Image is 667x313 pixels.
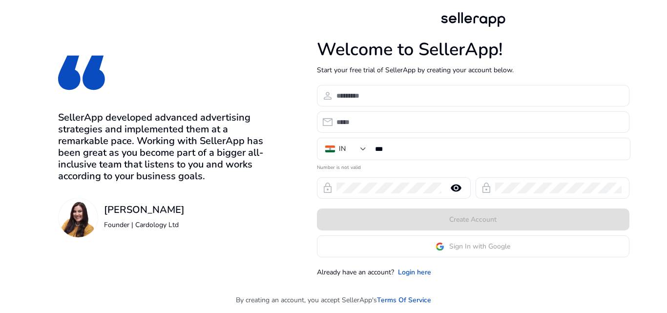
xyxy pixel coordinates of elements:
[317,39,629,60] h1: Welcome to SellerApp!
[322,116,333,128] span: email
[444,182,468,194] mat-icon: remove_red_eye
[104,204,185,216] h3: [PERSON_NAME]
[317,65,629,75] p: Start your free trial of SellerApp by creating your account below.
[104,220,185,230] p: Founder | Cardology Ltd
[58,112,267,182] h3: SellerApp developed advanced advertising strategies and implemented them at a remarkable pace. Wo...
[377,295,431,305] a: Terms Of Service
[322,90,333,102] span: person
[339,144,346,154] div: IN
[317,161,629,171] mat-error: Number is not valid
[317,267,394,277] p: Already have an account?
[322,182,333,194] span: lock
[480,182,492,194] span: lock
[398,267,431,277] a: Login here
